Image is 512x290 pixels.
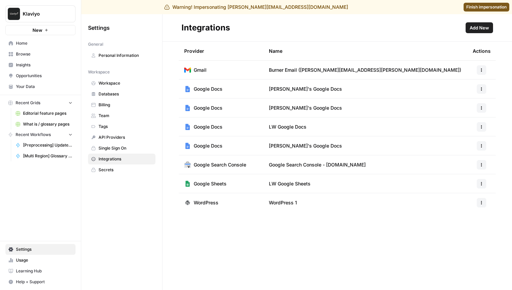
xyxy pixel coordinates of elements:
[184,161,191,168] img: Google Search Console
[88,50,155,61] a: Personal Information
[5,255,76,266] a: Usage
[269,67,461,73] span: Burner Email ([PERSON_NAME][EMAIL_ADDRESS][PERSON_NAME][DOMAIN_NAME])
[269,199,297,206] span: WordPress 1
[88,121,155,132] a: Tags
[88,154,155,164] a: Integrations
[269,161,366,168] span: Google Search Console - [DOMAIN_NAME]
[184,42,204,60] div: Provider
[88,132,155,143] a: API Providers
[194,142,222,149] span: Google Docs
[5,38,76,49] a: Home
[184,199,191,206] img: WordPress
[194,67,207,73] span: Gmail
[269,42,462,60] div: Name
[13,140,76,151] a: [Preprocessing] Update SSOT
[99,102,152,108] span: Billing
[88,99,155,110] a: Billing
[5,60,76,70] a: Insights
[16,62,72,68] span: Insights
[88,69,110,75] span: Workspace
[23,121,72,127] span: What is / glossary pages
[269,124,306,130] span: LW Google Docs
[473,42,491,60] div: Actions
[5,276,76,287] button: Help + Support
[16,257,72,263] span: Usage
[99,167,152,173] span: Secrets
[5,5,76,22] button: Workspace: Klaviyo
[184,67,191,73] img: Gmail
[470,24,489,31] span: Add New
[99,80,152,86] span: Workspace
[269,142,342,149] span: [PERSON_NAME]'s Google Docs
[88,41,103,47] span: General
[16,100,40,106] span: Recent Grids
[88,89,155,99] a: Databases
[88,143,155,154] a: Single Sign On
[99,113,152,119] span: Team
[99,156,152,162] span: Integrations
[184,180,191,187] img: Google Sheets
[269,105,342,111] span: [PERSON_NAME]'s Google Docs
[194,199,218,206] span: WordPress
[184,86,191,92] img: Google Docs
[5,81,76,92] a: Your Data
[88,110,155,121] a: Team
[184,105,191,111] img: Google Docs
[164,4,348,10] div: Warning! Impersonating [PERSON_NAME][EMAIL_ADDRESS][DOMAIN_NAME]
[23,110,72,116] span: Editorial feature pages
[99,124,152,130] span: Tags
[194,180,227,187] span: Google Sheets
[23,142,72,148] span: [Preprocessing] Update SSOT
[16,51,72,57] span: Browse
[194,161,246,168] span: Google Search Console
[184,142,191,149] img: Google Docs
[16,40,72,46] span: Home
[269,86,342,92] span: [PERSON_NAME]'s Google Docs
[5,130,76,140] button: Recent Workflows
[5,98,76,108] button: Recent Grids
[16,132,51,138] span: Recent Workflows
[182,22,230,33] div: Integrations
[5,244,76,255] a: Settings
[5,70,76,81] a: Opportunities
[464,3,509,12] a: Finish impersonation
[33,27,42,34] span: New
[269,180,311,187] span: LW Google Sheets
[16,279,72,285] span: Help + Support
[16,84,72,90] span: Your Data
[194,86,222,92] span: Google Docs
[466,22,493,33] button: Add New
[16,268,72,274] span: Learning Hub
[5,49,76,60] a: Browse
[88,78,155,89] a: Workspace
[5,266,76,276] a: Learning Hub
[13,151,76,161] a: [Multi Region] Glossary Page
[99,91,152,97] span: Databases
[99,52,152,59] span: Personal Information
[8,8,20,20] img: Klaviyo Logo
[16,73,72,79] span: Opportunities
[23,10,64,17] span: Klaviyo
[23,153,72,159] span: [Multi Region] Glossary Page
[184,124,191,130] img: Google Docs
[88,164,155,175] a: Secrets
[5,25,76,35] button: New
[194,124,222,130] span: Google Docs
[13,119,76,130] a: What is / glossary pages
[13,108,76,119] a: Editorial feature pages
[466,4,507,10] span: Finish impersonation
[99,134,152,140] span: API Providers
[16,246,72,252] span: Settings
[99,145,152,151] span: Single Sign On
[88,24,110,32] span: Settings
[194,105,222,111] span: Google Docs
